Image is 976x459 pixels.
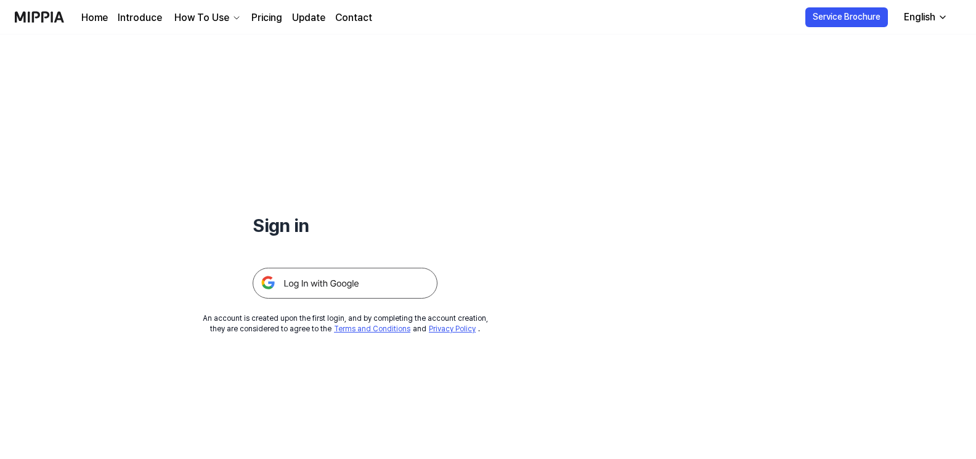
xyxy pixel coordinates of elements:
[805,7,888,27] button: Service Brochure
[172,10,242,25] button: How To Use
[334,325,410,333] a: Terms and Conditions
[118,10,162,25] a: Introduce
[253,268,437,299] img: 구글 로그인 버튼
[251,10,282,25] a: Pricing
[292,10,325,25] a: Update
[81,10,108,25] a: Home
[172,10,232,25] div: How To Use
[894,5,955,30] button: English
[901,10,938,25] div: English
[429,325,476,333] a: Privacy Policy
[253,212,437,238] h1: Sign in
[203,313,488,334] div: An account is created upon the first login, and by completing the account creation, they are cons...
[335,10,372,25] a: Contact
